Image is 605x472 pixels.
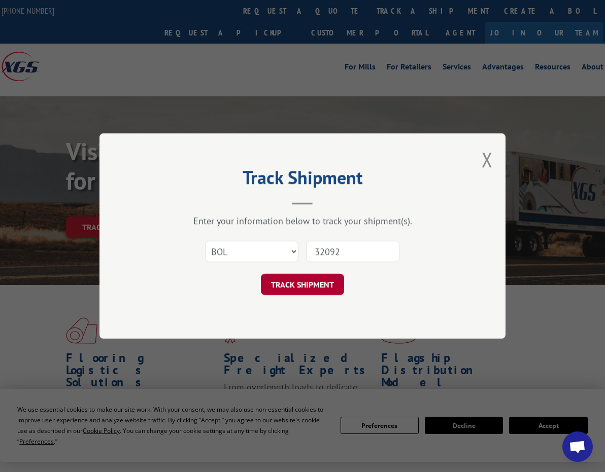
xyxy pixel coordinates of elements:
h2: Track Shipment [150,170,455,190]
button: Close modal [482,146,493,173]
input: Number(s) [306,241,399,262]
div: Open chat [562,431,593,462]
button: TRACK SHIPMENT [261,274,344,295]
div: Enter your information below to track your shipment(s). [150,215,455,227]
